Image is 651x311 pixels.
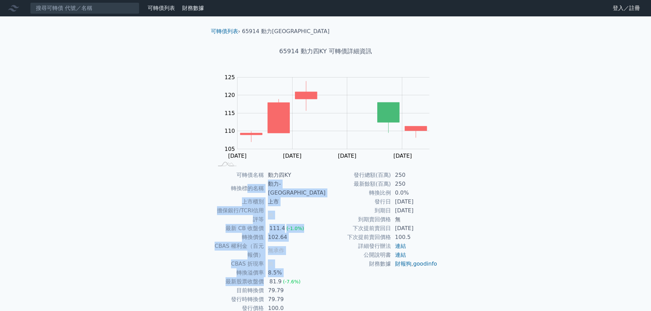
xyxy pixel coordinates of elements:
td: 轉換價值 [214,233,264,242]
a: 財報狗 [395,260,411,267]
td: 到期賣回價格 [326,215,391,224]
span: 無承作 [268,247,284,254]
td: 79.79 [264,286,325,295]
tspan: 115 [225,110,235,116]
a: goodinfo [413,260,437,267]
a: 可轉債列表 [148,5,175,11]
td: 發行日 [326,197,391,206]
td: 0.0% [391,188,438,197]
td: 轉換標的名稱 [214,180,264,197]
td: 下次提前賣回價格 [326,233,391,242]
div: 81.9 [268,277,283,286]
td: 無 [391,215,438,224]
td: 最新 CB 收盤價 [214,224,264,233]
td: 下次提前賣回日 [326,224,391,233]
a: 連結 [395,243,406,249]
td: 轉換比例 [326,188,391,197]
tspan: [DATE] [228,153,247,159]
td: 100.5 [391,233,438,242]
td: 詳細發行辦法 [326,242,391,251]
td: 轉換溢價率 [214,268,264,277]
span: (-1.0%) [286,226,304,231]
tspan: [DATE] [283,153,301,159]
tspan: [DATE] [393,153,412,159]
td: 250 [391,180,438,188]
g: Chart [221,74,440,159]
h1: 65914 動力四KY 可轉債詳細資訊 [205,46,446,56]
td: 102.64 [264,233,325,242]
td: 發行時轉換價 [214,295,264,304]
input: 搜尋可轉債 代號／名稱 [30,2,139,14]
td: 79.79 [264,295,325,304]
span: (-7.6%) [283,279,301,284]
li: 65914 動力[GEOGRAPHIC_DATA] [242,27,329,36]
tspan: [DATE] [338,153,356,159]
tspan: 105 [225,146,235,152]
a: 連結 [395,252,406,258]
td: 發行總額(百萬) [326,171,391,180]
td: 上市櫃別 [214,197,264,206]
td: 可轉債名稱 [214,171,264,180]
td: [DATE] [391,197,438,206]
span: 無 [268,260,273,267]
tspan: 125 [225,74,235,81]
td: 擔保銀行/TCRI信用評等 [214,206,264,224]
a: 登入／註冊 [607,3,646,14]
a: 財務數據 [182,5,204,11]
td: 到期日 [326,206,391,215]
td: 動力-[GEOGRAPHIC_DATA] [264,180,325,197]
td: 財務數據 [326,259,391,268]
a: 可轉債列表 [211,28,238,34]
td: [DATE] [391,224,438,233]
td: 動力四KY [264,171,325,180]
td: 最新股票收盤價 [214,277,264,286]
tspan: 110 [225,128,235,134]
td: 公開說明書 [326,251,391,259]
td: CBAS 折現率 [214,259,264,268]
td: 8.5% [264,268,325,277]
td: 目前轉換價 [214,286,264,295]
td: 250 [391,171,438,180]
td: , [391,259,438,268]
td: CBAS 權利金（百元報價） [214,242,264,259]
td: [DATE] [391,206,438,215]
td: 最新餘額(百萬) [326,180,391,188]
li: › [211,27,240,36]
div: 111.4 [268,224,286,233]
tspan: 120 [225,92,235,98]
td: 上市 [264,197,325,206]
span: 無 [268,212,273,218]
